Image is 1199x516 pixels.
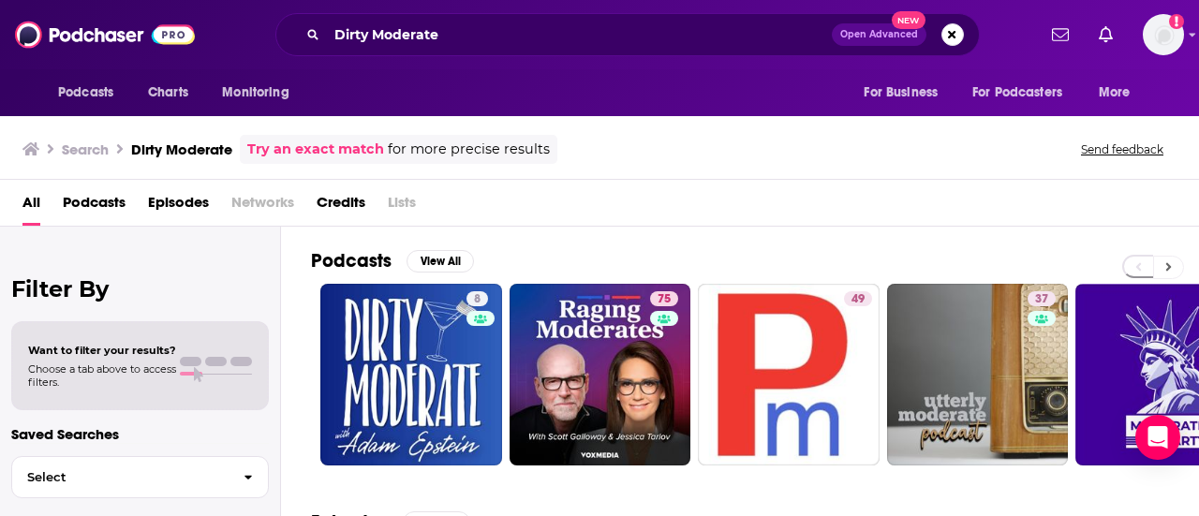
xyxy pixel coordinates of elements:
[972,80,1062,106] span: For Podcasters
[275,13,980,56] div: Search podcasts, credits, & more...
[466,291,488,306] a: 8
[209,75,313,111] button: open menu
[131,140,232,158] h3: Dirty Moderate
[311,249,392,273] h2: Podcasts
[1044,19,1076,51] a: Show notifications dropdown
[231,187,294,226] span: Networks
[851,290,865,309] span: 49
[658,290,671,309] span: 75
[1099,80,1131,106] span: More
[45,75,138,111] button: open menu
[1035,290,1048,309] span: 37
[327,20,832,50] input: Search podcasts, credits, & more...
[388,187,416,226] span: Lists
[311,249,474,273] a: PodcastsView All
[22,187,40,226] a: All
[28,344,176,357] span: Want to filter your results?
[1075,141,1169,157] button: Send feedback
[887,284,1069,465] a: 37
[407,250,474,273] button: View All
[851,75,961,111] button: open menu
[1169,14,1184,29] svg: Add a profile image
[148,187,209,226] a: Episodes
[1086,75,1154,111] button: open menu
[650,291,678,306] a: 75
[698,284,880,465] a: 49
[510,284,691,465] a: 75
[1091,19,1120,51] a: Show notifications dropdown
[63,187,126,226] a: Podcasts
[1143,14,1184,55] img: User Profile
[1143,14,1184,55] button: Show profile menu
[12,471,229,483] span: Select
[320,284,502,465] a: 8
[11,275,269,302] h2: Filter By
[892,11,925,29] span: New
[960,75,1089,111] button: open menu
[11,456,269,498] button: Select
[844,291,872,306] a: 49
[1143,14,1184,55] span: Logged in as AtriaBooks
[474,290,481,309] span: 8
[864,80,938,106] span: For Business
[1135,415,1180,460] div: Open Intercom Messenger
[1028,291,1056,306] a: 37
[317,187,365,226] a: Credits
[62,140,109,158] h3: Search
[11,425,269,443] p: Saved Searches
[148,80,188,106] span: Charts
[222,80,289,106] span: Monitoring
[28,362,176,389] span: Choose a tab above to access filters.
[15,17,195,52] img: Podchaser - Follow, Share and Rate Podcasts
[247,139,384,160] a: Try an exact match
[832,23,926,46] button: Open AdvancedNew
[840,30,918,39] span: Open Advanced
[58,80,113,106] span: Podcasts
[136,75,200,111] a: Charts
[388,139,550,160] span: for more precise results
